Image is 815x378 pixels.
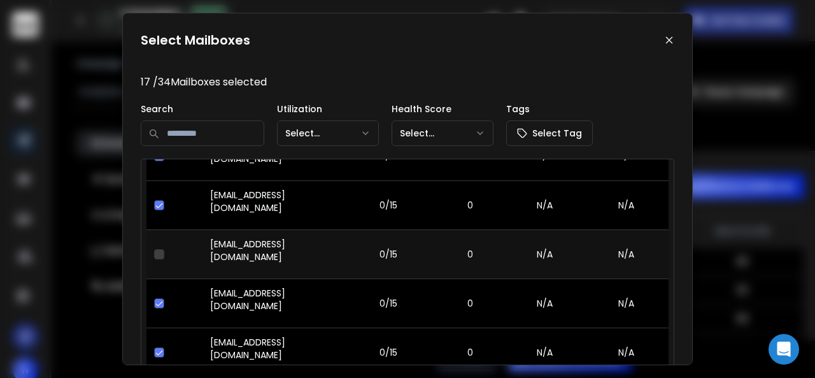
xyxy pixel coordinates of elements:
p: N/A [513,248,576,261]
td: N/A [585,180,669,229]
p: Tags [506,103,593,115]
p: [EMAIL_ADDRESS][DOMAIN_NAME] [210,336,334,361]
td: 0/15 [342,279,436,328]
p: [EMAIL_ADDRESS][DOMAIN_NAME] [210,189,334,214]
td: N/A [585,279,669,328]
p: 0 [443,346,497,359]
p: 0 [443,199,497,212]
button: Select... [392,120,493,146]
p: N/A [513,297,576,310]
td: N/A [585,328,669,377]
p: [EMAIL_ADDRESS][DOMAIN_NAME] [210,238,334,263]
p: 17 / 34 Mailboxes selected [141,75,674,90]
p: Utilization [277,103,379,115]
td: 0/15 [342,180,436,229]
p: 0 [443,248,497,261]
h1: Select Mailboxes [141,31,250,49]
p: [EMAIL_ADDRESS][DOMAIN_NAME] [210,287,334,312]
p: Search [141,103,264,115]
p: N/A [513,199,576,212]
td: 0/15 [342,229,436,279]
div: Open Intercom Messenger [769,334,799,365]
button: Select... [277,120,379,146]
button: Select Tag [506,120,593,146]
p: N/A [513,346,576,359]
td: 0/15 [342,328,436,377]
p: 0 [443,297,497,310]
td: N/A [585,229,669,279]
p: Health Score [392,103,493,115]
